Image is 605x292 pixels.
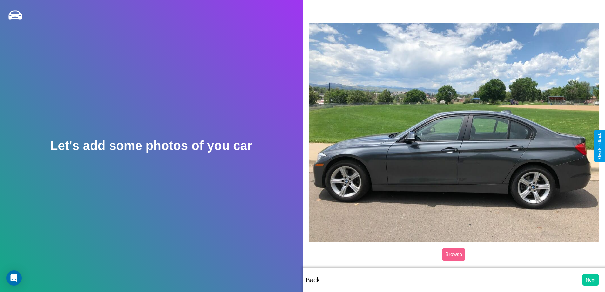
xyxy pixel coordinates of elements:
[442,248,465,261] label: Browse
[582,274,599,286] button: Next
[50,139,252,153] h2: Let's add some photos of you car
[597,133,602,159] div: Give Feedback
[306,274,320,286] p: Back
[6,270,22,286] div: Open Intercom Messenger
[309,23,599,242] img: posted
